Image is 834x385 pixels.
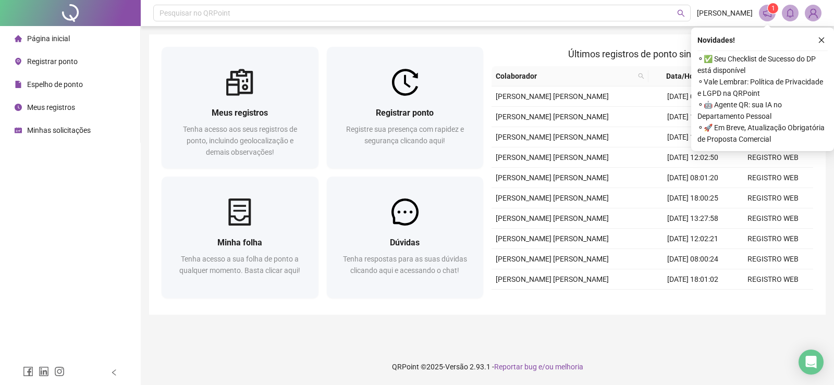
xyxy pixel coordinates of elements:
span: Espelho de ponto [27,80,83,89]
span: home [15,35,22,42]
span: Reportar bug e/ou melhoria [494,363,583,371]
span: [PERSON_NAME] [PERSON_NAME] [496,255,609,263]
span: linkedin [39,366,49,377]
td: [DATE] 18:01:40 [653,107,733,127]
div: Open Intercom Messenger [799,350,824,375]
span: Página inicial [27,34,70,43]
span: instagram [54,366,65,377]
span: notification [763,8,772,18]
span: 1 [771,5,775,12]
td: REGISTRO WEB [733,290,813,310]
td: REGISTRO WEB [733,249,813,269]
span: ⚬ Vale Lembrar: Política de Privacidade e LGPD na QRPoint [697,76,828,99]
td: REGISTRO WEB [733,208,813,229]
span: [PERSON_NAME] [PERSON_NAME] [496,173,609,182]
a: DúvidasTenha respostas para as suas dúvidas clicando aqui e acessando o chat! [327,177,484,298]
a: Minha folhaTenha acesso a sua folha de ponto a qualquer momento. Basta clicar aqui! [162,177,318,298]
span: [PERSON_NAME] [PERSON_NAME] [496,275,609,283]
th: Data/Hora [648,66,727,86]
td: [DATE] 12:02:50 [653,147,733,168]
span: Minhas solicitações [27,126,91,134]
span: Registrar ponto [27,57,78,66]
span: schedule [15,127,22,134]
span: bell [786,8,795,18]
span: [PERSON_NAME] [697,7,753,19]
td: [DATE] 08:00:24 [653,249,733,269]
span: Tenha respostas para as suas dúvidas clicando aqui e acessando o chat! [343,255,467,275]
td: [DATE] 07:57:56 [653,86,733,107]
span: file [15,81,22,88]
span: [PERSON_NAME] [PERSON_NAME] [496,133,609,141]
span: Meus registros [212,108,268,118]
span: [PERSON_NAME] [PERSON_NAME] [496,234,609,243]
a: Registrar pontoRegistre sua presença com rapidez e segurança clicando aqui! [327,47,484,168]
td: REGISTRO WEB [733,269,813,290]
td: REGISTRO WEB [733,229,813,249]
span: Dúvidas [390,238,420,247]
span: search [638,73,644,79]
span: ⚬ 🚀 Em Breve, Atualização Obrigatória de Proposta Comercial [697,122,828,145]
span: Colaborador [496,70,634,82]
span: Novidades ! [697,34,735,46]
img: 89833 [805,5,821,21]
td: [DATE] 13:30:24 [653,290,733,310]
span: Tenha acesso a sua folha de ponto a qualquer momento. Basta clicar aqui! [179,255,300,275]
td: REGISTRO WEB [733,188,813,208]
span: ⚬ ✅ Seu Checklist de Sucesso do DP está disponível [697,53,828,76]
td: [DATE] 13:27:58 [653,208,733,229]
td: [DATE] 12:02:21 [653,229,733,249]
a: Meus registrosTenha acesso aos seus registros de ponto, incluindo geolocalização e demais observa... [162,47,318,168]
sup: 1 [768,3,778,14]
span: Últimos registros de ponto sincronizados [568,48,737,59]
span: clock-circle [15,104,22,111]
span: search [636,68,646,84]
span: environment [15,58,22,65]
td: [DATE] 08:01:20 [653,168,733,188]
td: [DATE] 13:30:23 [653,127,733,147]
span: facebook [23,366,33,377]
td: [DATE] 18:01:02 [653,269,733,290]
span: Registrar ponto [376,108,434,118]
span: [PERSON_NAME] [PERSON_NAME] [496,153,609,162]
span: [PERSON_NAME] [PERSON_NAME] [496,194,609,202]
span: Versão [445,363,468,371]
span: ⚬ 🤖 Agente QR: sua IA no Departamento Pessoal [697,99,828,122]
span: close [818,36,825,44]
span: search [677,9,685,17]
td: REGISTRO WEB [733,147,813,168]
td: REGISTRO WEB [733,168,813,188]
span: [PERSON_NAME] [PERSON_NAME] [496,92,609,101]
span: [PERSON_NAME] [PERSON_NAME] [496,214,609,222]
td: [DATE] 18:00:25 [653,188,733,208]
span: Minha folha [217,238,262,247]
span: left [111,369,118,376]
span: Tenha acesso aos seus registros de ponto, incluindo geolocalização e demais observações! [183,125,297,156]
span: Meus registros [27,103,75,111]
footer: QRPoint © 2025 - 2.93.1 - [141,349,834,385]
span: [PERSON_NAME] [PERSON_NAME] [496,113,609,121]
span: Data/Hora [653,70,715,82]
span: Registre sua presença com rapidez e segurança clicando aqui! [346,125,464,145]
